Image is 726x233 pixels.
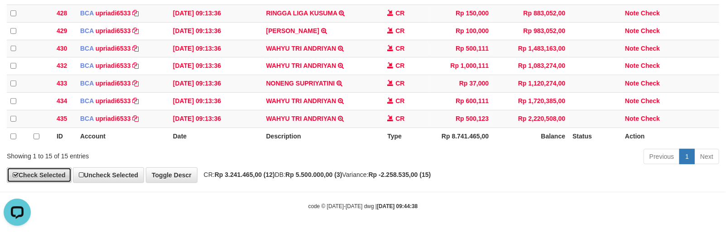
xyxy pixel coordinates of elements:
a: Check [641,97,660,105]
td: Rp 500,123 [428,110,492,128]
a: Check [641,80,660,87]
th: Rp 8.741.465,00 [428,128,492,145]
a: upriadi6533 [96,80,131,87]
a: 1 [679,149,695,164]
a: Copy upriadi6533 to clipboard [132,27,139,34]
td: Rp 1,000,111 [428,57,492,75]
th: Action [621,128,719,145]
a: Previous [644,149,680,164]
strong: Rp 3.241.465,00 (12) [215,171,275,178]
td: [DATE] 09:13:36 [169,22,263,40]
a: Note [625,27,639,34]
td: Rp 600,111 [428,93,492,110]
span: CR [395,80,404,87]
th: ID [53,128,77,145]
a: Note [625,115,639,122]
td: [DATE] 09:13:36 [169,110,263,128]
a: Check [641,115,660,122]
td: Rp 883,052,00 [492,5,569,22]
button: Open LiveChat chat widget [4,4,31,31]
span: CR [395,62,404,69]
span: 428 [57,10,67,17]
span: CR [395,27,404,34]
a: Copy upriadi6533 to clipboard [132,10,139,17]
span: BCA [80,45,94,52]
a: Uncheck Selected [73,167,144,183]
span: 429 [57,27,67,34]
th: Status [569,128,621,145]
a: Note [625,80,639,87]
a: WAHYU TRI ANDRIYAN [266,115,337,122]
a: upriadi6533 [96,27,131,34]
span: BCA [80,27,94,34]
span: 433 [57,80,67,87]
td: Rp 500,111 [428,40,492,57]
a: upriadi6533 [96,45,131,52]
a: WAHYU TRI ANDRIYAN [266,45,337,52]
a: Check [641,62,660,69]
td: [DATE] 09:13:36 [169,5,263,22]
span: 432 [57,62,67,69]
a: Note [625,62,639,69]
span: BCA [80,10,94,17]
span: 434 [57,97,67,105]
a: Check [641,45,660,52]
a: NONENG SUPRIYATINI [266,80,335,87]
span: CR [395,45,404,52]
span: BCA [80,62,94,69]
span: CR [395,10,404,17]
a: Next [694,149,719,164]
td: Rp 150,000 [428,5,492,22]
th: Balance [492,128,569,145]
a: upriadi6533 [96,115,131,122]
a: Copy upriadi6533 to clipboard [132,97,139,105]
td: [DATE] 09:13:36 [169,57,263,75]
a: Note [625,97,639,105]
a: WAHYU TRI ANDRIYAN [266,97,337,105]
td: [DATE] 09:13:36 [169,75,263,93]
td: Rp 37,000 [428,75,492,93]
a: Toggle Descr [146,167,197,183]
a: WAHYU TRI ANDRIYAN [266,62,337,69]
span: CR [395,115,404,122]
td: [DATE] 09:13:36 [169,93,263,110]
span: 435 [57,115,67,122]
a: upriadi6533 [96,10,131,17]
td: Rp 1,083,274,00 [492,57,569,75]
th: Description [263,128,384,145]
span: 430 [57,45,67,52]
th: Type [384,128,428,145]
td: Rp 1,483,163,00 [492,40,569,57]
td: [DATE] 09:13:36 [169,40,263,57]
a: Copy upriadi6533 to clipboard [132,45,139,52]
strong: Rp 5.500.000,00 (3) [285,171,342,178]
a: Copy upriadi6533 to clipboard [132,80,139,87]
a: Note [625,45,639,52]
td: Rp 2,220,508,00 [492,110,569,128]
span: BCA [80,115,94,122]
td: Rp 1,720,385,00 [492,93,569,110]
span: BCA [80,97,94,105]
strong: Rp -2.258.535,00 (15) [369,171,431,178]
a: Copy upriadi6533 to clipboard [132,115,139,122]
a: upriadi6533 [96,97,131,105]
td: Rp 100,000 [428,22,492,40]
a: [PERSON_NAME] [266,27,319,34]
a: Check Selected [7,167,72,183]
a: upriadi6533 [96,62,131,69]
a: Note [625,10,639,17]
span: CR [395,97,404,105]
a: RINGGA LIGA KUSUMA [266,10,337,17]
div: Showing 1 to 15 of 15 entries [7,148,296,161]
small: code © [DATE]-[DATE] dwg | [308,203,418,209]
th: Account [77,128,169,145]
td: Rp 1,120,274,00 [492,75,569,93]
span: BCA [80,80,94,87]
strong: [DATE] 09:44:38 [377,203,418,209]
span: CR: DB: Variance: [199,171,431,178]
a: Check [641,27,660,34]
th: Date [169,128,263,145]
a: Check [641,10,660,17]
td: Rp 983,052,00 [492,22,569,40]
a: Copy upriadi6533 to clipboard [132,62,139,69]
